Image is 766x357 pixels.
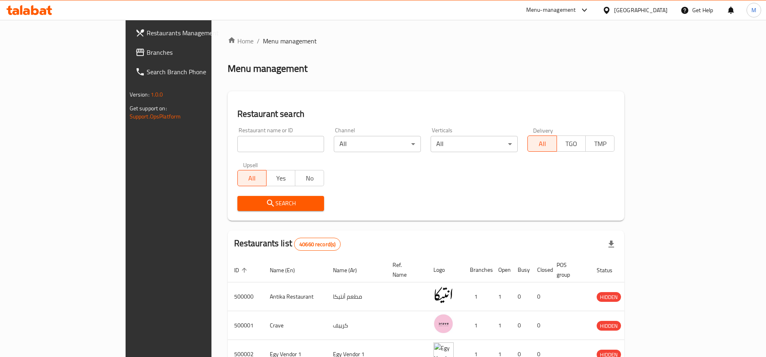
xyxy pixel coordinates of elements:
td: 1 [492,311,511,340]
span: Ref. Name [393,260,417,280]
button: All [527,135,557,152]
div: [GEOGRAPHIC_DATA] [614,6,668,15]
label: Delivery [533,127,553,133]
span: Menu management [263,36,317,46]
td: Antika Restaurant [263,282,326,311]
a: Branches [129,43,254,62]
td: 0 [531,311,550,340]
span: Branches [147,47,247,57]
a: Restaurants Management [129,23,254,43]
img: Antika Restaurant [433,285,454,305]
td: 0 [531,282,550,311]
span: TGO [560,138,583,150]
input: Search for restaurant name or ID.. [237,136,324,152]
th: Closed [531,258,550,282]
div: Total records count [294,238,341,251]
div: All [334,136,421,152]
th: Logo [427,258,463,282]
th: Open [492,258,511,282]
th: Branches [463,258,492,282]
span: 1.0.0 [151,89,163,100]
button: TMP [585,135,615,152]
span: Yes [270,172,292,184]
th: Busy [511,258,531,282]
a: Support.OpsPlatform [130,111,181,122]
button: TGO [557,135,586,152]
td: 1 [463,282,492,311]
span: All [531,138,553,150]
nav: breadcrumb [228,36,625,46]
span: Version: [130,89,149,100]
button: Yes [266,170,295,186]
div: Menu-management [526,5,576,15]
span: Name (Ar) [333,265,367,275]
span: All [241,172,263,184]
span: TMP [589,138,611,150]
span: Restaurants Management [147,28,247,38]
div: Export file [602,234,621,254]
span: Search Branch Phone [147,67,247,77]
span: No [299,172,321,184]
span: M [751,6,756,15]
h2: Restaurant search [237,108,615,120]
label: Upsell [243,162,258,168]
button: All [237,170,267,186]
a: Search Branch Phone [129,62,254,82]
h2: Menu management [228,62,307,75]
td: كرييف [326,311,386,340]
td: Crave [263,311,326,340]
h2: Restaurants list [234,237,341,251]
div: All [431,136,518,152]
button: Search [237,196,324,211]
span: Status [597,265,623,275]
span: Search [244,198,318,209]
span: POS group [557,260,580,280]
td: مطعم أنتيكا [326,282,386,311]
span: 40660 record(s) [294,241,340,248]
button: No [295,170,324,186]
span: HIDDEN [597,321,621,331]
td: 0 [511,311,531,340]
img: Crave [433,314,454,334]
td: 0 [511,282,531,311]
span: Name (En) [270,265,305,275]
span: Get support on: [130,103,167,114]
td: 1 [492,282,511,311]
span: ID [234,265,250,275]
td: 1 [463,311,492,340]
li: / [257,36,260,46]
span: HIDDEN [597,292,621,302]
